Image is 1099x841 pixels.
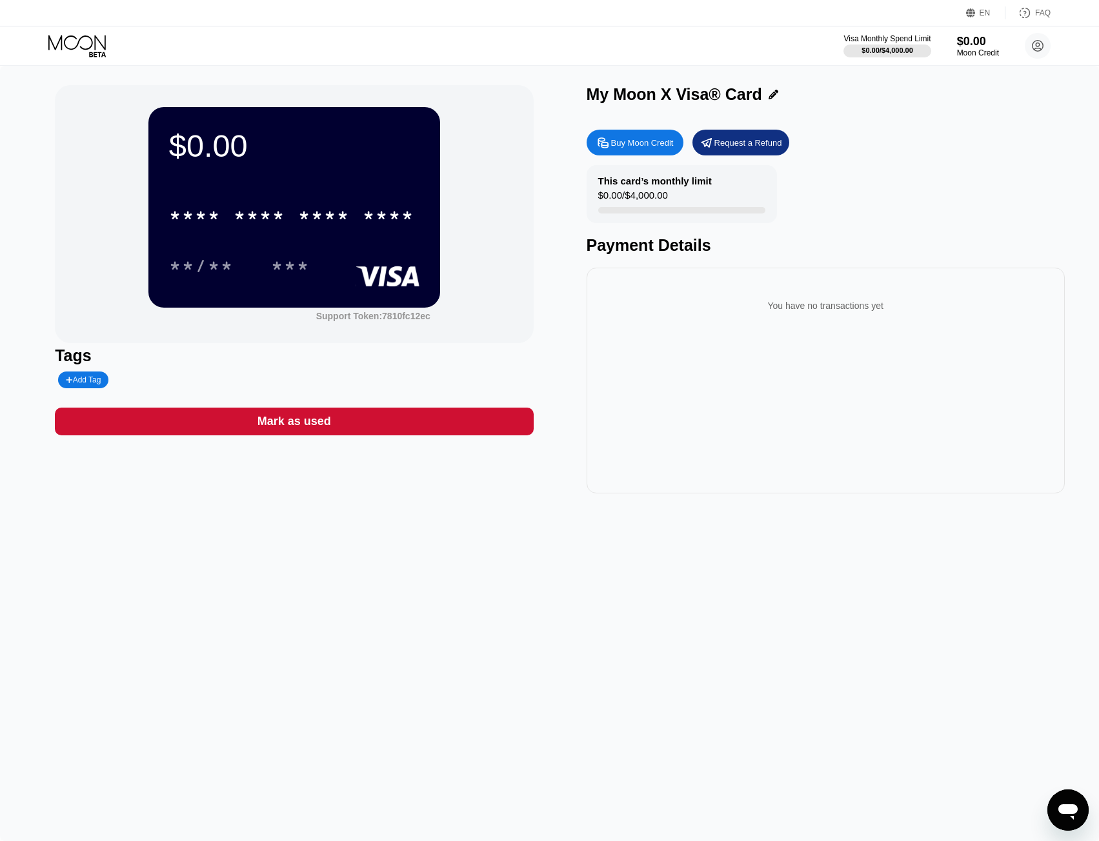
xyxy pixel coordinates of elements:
div: Request a Refund [714,137,782,148]
div: EN [980,8,991,17]
div: My Moon X Visa® Card [587,85,762,104]
div: $0.00 / $4,000.00 [598,190,668,207]
div: Mark as used [257,414,331,429]
div: Add Tag [66,375,101,384]
div: Visa Monthly Spend Limit [843,34,931,43]
div: $0.00 / $4,000.00 [862,46,913,54]
div: $0.00 [169,128,419,164]
div: FAQ [1005,6,1051,19]
div: You have no transactions yet [597,288,1054,324]
div: This card’s monthly limit [598,175,712,186]
div: Buy Moon Credit [587,130,683,155]
div: Mark as used [55,408,533,435]
div: Visa Monthly Spend Limit$0.00/$4,000.00 [843,34,931,57]
div: Add Tag [58,371,108,388]
div: Moon Credit [957,48,999,57]
div: Request a Refund [692,130,789,155]
iframe: Button to launch messaging window [1047,789,1089,831]
div: $0.00 [957,35,999,48]
div: Payment Details [587,236,1065,255]
div: Support Token:7810fc12ec [316,311,430,321]
div: Buy Moon Credit [611,137,674,148]
div: Support Token: 7810fc12ec [316,311,430,321]
div: $0.00Moon Credit [957,35,999,57]
div: FAQ [1035,8,1051,17]
div: Tags [55,346,533,365]
div: EN [966,6,1005,19]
